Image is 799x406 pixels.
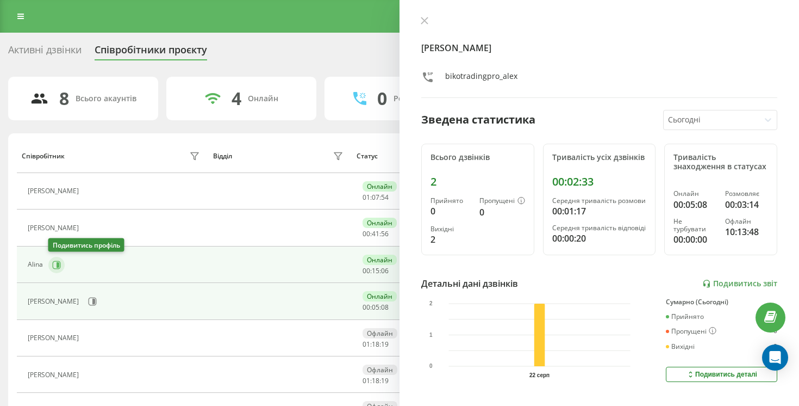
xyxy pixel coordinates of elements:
[248,94,278,103] div: Онлайн
[381,303,389,312] span: 08
[363,365,397,375] div: Офлайн
[479,197,525,206] div: Пропущені
[421,41,777,54] h4: [PERSON_NAME]
[363,341,389,348] div: : :
[76,94,136,103] div: Всього акаунтів
[762,345,788,371] div: Open Intercom Messenger
[666,313,704,321] div: Прийнято
[430,233,471,246] div: 2
[372,266,379,275] span: 15
[28,261,46,268] div: Alina
[232,88,241,109] div: 4
[479,206,525,219] div: 0
[381,229,389,238] span: 56
[363,304,389,311] div: : :
[552,224,647,232] div: Середня тривалість відповіді
[429,364,433,370] text: 0
[381,340,389,349] span: 19
[429,301,433,307] text: 2
[666,327,716,336] div: Пропущені
[28,334,82,342] div: [PERSON_NAME]
[673,198,716,211] div: 00:05:08
[59,88,69,109] div: 8
[372,376,379,385] span: 18
[552,153,647,162] div: Тривалість усіх дзвінків
[725,198,768,211] div: 00:03:14
[394,94,446,103] div: Розмовляють
[363,193,370,202] span: 01
[552,205,647,218] div: 00:01:17
[430,225,471,233] div: Вихідні
[363,328,397,339] div: Офлайн
[363,340,370,349] span: 01
[372,340,379,349] span: 18
[673,190,716,198] div: Онлайн
[381,266,389,275] span: 06
[702,279,777,288] a: Подивитись звіт
[725,218,768,225] div: Офлайн
[363,291,397,302] div: Онлайн
[666,367,777,382] button: Подивитись деталі
[213,152,232,160] div: Відділ
[363,377,389,385] div: : :
[430,205,471,218] div: 0
[673,233,716,246] div: 00:00:00
[445,71,517,87] div: bikotradingpro_alex
[363,255,397,265] div: Онлайн
[95,44,207,61] div: Співробітники проєкту
[363,230,389,238] div: : :
[381,376,389,385] span: 19
[725,190,768,198] div: Розмовляє
[372,229,379,238] span: 41
[552,197,647,205] div: Середня тривалість розмови
[552,175,647,188] div: 00:02:33
[552,232,647,245] div: 00:00:20
[725,225,768,238] div: 10:13:48
[666,343,695,350] div: Вихідні
[28,187,82,195] div: [PERSON_NAME]
[430,197,471,205] div: Прийнято
[363,194,389,201] div: : :
[48,238,124,252] div: Подивитись профіль
[28,298,82,305] div: [PERSON_NAME]
[377,88,387,109] div: 0
[686,370,757,379] div: Подивитись деталі
[529,372,550,378] text: 22 серп
[363,376,370,385] span: 01
[28,224,82,232] div: [PERSON_NAME]
[430,175,525,188] div: 2
[363,229,370,238] span: 00
[372,193,379,202] span: 07
[430,153,525,162] div: Всього дзвінків
[22,152,65,160] div: Співробітник
[773,343,777,350] div: 2
[429,332,433,338] text: 1
[363,266,370,275] span: 00
[8,44,82,61] div: Активні дзвінки
[421,277,518,290] div: Детальні дані дзвінків
[666,298,777,306] div: Сумарно (Сьогодні)
[363,181,397,192] div: Онлайн
[673,153,768,171] div: Тривалість знаходження в статусах
[363,218,397,228] div: Онлайн
[357,152,378,160] div: Статус
[363,303,370,312] span: 00
[363,267,389,275] div: : :
[421,112,535,128] div: Зведена статистика
[673,218,716,233] div: Не турбувати
[28,371,82,379] div: [PERSON_NAME]
[372,303,379,312] span: 05
[381,193,389,202] span: 54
